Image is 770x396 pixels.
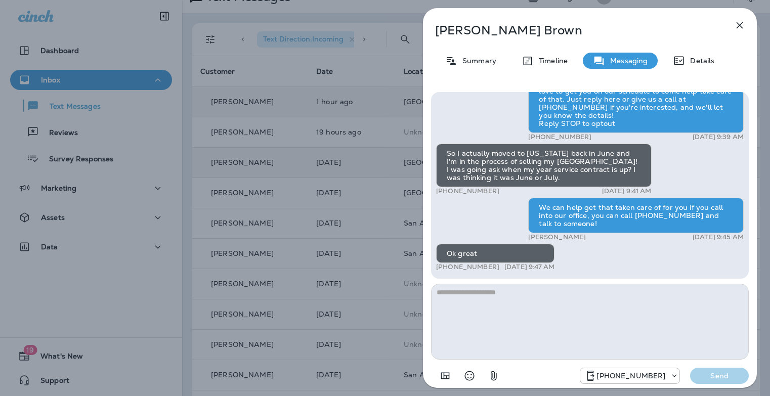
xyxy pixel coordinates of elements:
[528,133,591,141] p: [PHONE_NUMBER]
[457,57,496,65] p: Summary
[436,244,554,263] div: Ok great
[436,187,499,195] p: [PHONE_NUMBER]
[534,57,568,65] p: Timeline
[602,187,652,195] p: [DATE] 9:41 AM
[528,198,744,233] div: We can help get that taken care of for you if you call into our office, you can call [PHONE_NUMBE...
[693,133,744,141] p: [DATE] 9:39 AM
[435,366,455,386] button: Add in a premade template
[693,233,744,241] p: [DATE] 9:45 AM
[436,263,499,271] p: [PHONE_NUMBER]
[435,23,711,37] p: [PERSON_NAME] Brown
[436,144,652,187] div: So I actually moved to [US_STATE] back in June and I'm in the process of selling my [GEOGRAPHIC_D...
[580,370,679,382] div: +1 (817) 482-3792
[528,233,586,241] p: [PERSON_NAME]
[459,366,480,386] button: Select an emoji
[685,57,714,65] p: Details
[504,263,554,271] p: [DATE] 9:47 AM
[605,57,648,65] p: Messaging
[596,372,665,380] p: [PHONE_NUMBER]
